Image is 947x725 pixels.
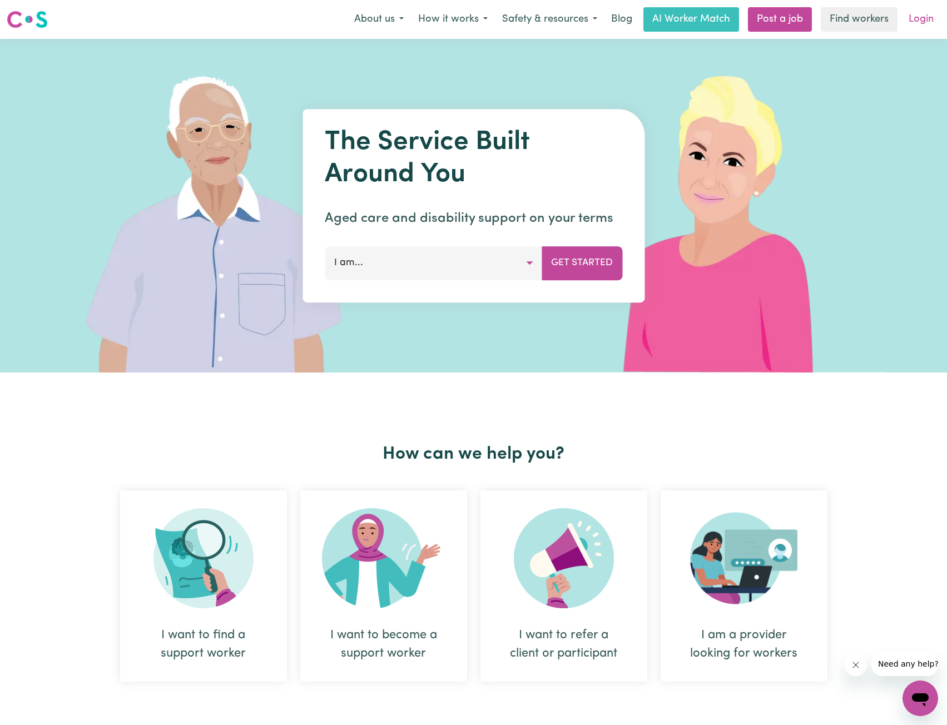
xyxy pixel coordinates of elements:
div: I want to become a support worker [327,626,440,663]
a: Blog [604,7,639,32]
button: How it works [411,8,495,31]
a: Login [902,7,940,32]
button: About us [347,8,411,31]
span: Need any help? [7,8,67,17]
button: Get Started [542,246,622,280]
div: I want to refer a client or participant [480,490,647,682]
img: Careseekers logo [7,9,48,29]
a: Post a job [748,7,812,32]
h2: How can we help you? [113,444,834,465]
div: I am a provider looking for workers [687,626,801,663]
div: I want to become a support worker [300,490,467,682]
iframe: Message from company [871,652,938,676]
div: I want to refer a client or participant [507,626,621,663]
p: Aged care and disability support on your terms [325,208,622,229]
button: Safety & resources [495,8,604,31]
div: I want to find a support worker [120,490,287,682]
a: Find workers [821,7,898,32]
div: I want to find a support worker [147,626,260,663]
div: I am a provider looking for workers [661,490,827,682]
img: Become Worker [322,508,445,608]
a: Careseekers logo [7,7,48,32]
button: I am... [325,246,542,280]
h1: The Service Built Around You [325,127,622,191]
iframe: Close message [845,654,867,676]
img: Provider [690,508,798,608]
img: Search [153,508,254,608]
a: AI Worker Match [643,7,739,32]
iframe: Button to launch messaging window [903,681,938,716]
img: Refer [514,508,614,608]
